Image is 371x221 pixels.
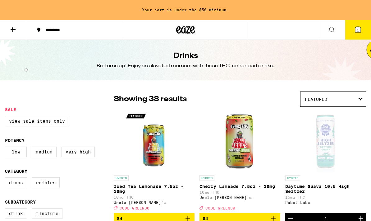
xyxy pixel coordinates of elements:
div: Uncle [PERSON_NAME]'s [199,195,280,200]
p: HYBRID [114,175,129,181]
span: CODE GREEN30 [205,206,235,210]
a: Open page for Daytime Guava 10:5 High Seltzer from Pabst Labs [285,110,366,213]
label: Low [5,147,27,157]
legend: Category [5,169,27,174]
label: View Sale Items Only [5,116,69,126]
span: CODE GREEN30 [120,206,149,210]
button: 1 [345,20,371,40]
legend: Potency [5,138,25,143]
p: 10mg THC [114,195,195,199]
label: Medium [32,147,57,157]
span: $4 [203,216,208,221]
label: Tincture [32,208,62,219]
span: Featured [305,97,327,102]
div: Pabst Labs [285,200,366,205]
p: HYBRID [285,175,300,181]
legend: Sale [5,107,16,112]
label: Drops [5,177,27,188]
label: Very High [62,147,95,157]
a: Open page for Cherry Limeade 7.5oz - 10mg from Uncle Arnie's [199,110,280,213]
img: Uncle Arnie's - Cherry Limeade 7.5oz - 10mg [209,110,271,172]
p: Iced Tea Lemonade 7.5oz - 10mg [114,184,195,194]
p: Showing 38 results [114,94,187,105]
legend: Subcategory [5,200,36,205]
label: Drink [5,208,27,219]
span: $4 [117,216,122,221]
p: 15mg THC [285,195,366,199]
div: 1 [324,216,327,221]
p: Cherry Limeade 7.5oz - 10mg [199,184,280,189]
span: 1 [357,28,359,32]
label: Edibles [32,177,60,188]
p: 10mg THC [199,190,280,194]
div: Uncle [PERSON_NAME]'s [114,200,195,205]
p: HYBRID [199,175,214,181]
div: Bottoms up! Enjoy an elevated moment with these THC-enhanced drinks. [97,63,274,69]
img: Uncle Arnie's - Iced Tea Lemonade 7.5oz - 10mg [123,110,185,172]
a: Open page for Iced Tea Lemonade 7.5oz - 10mg from Uncle Arnie's [114,110,195,213]
p: Daytime Guava 10:5 High Seltzer [285,184,366,194]
h1: Drinks [173,51,198,61]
